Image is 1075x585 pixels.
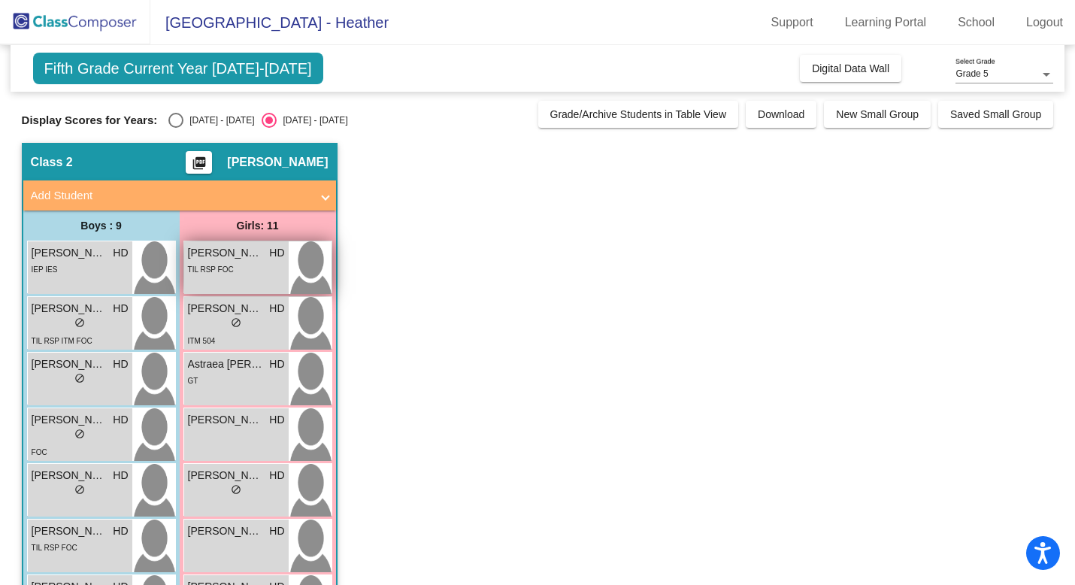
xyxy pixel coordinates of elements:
[74,373,85,383] span: do_not_disturb_alt
[113,412,128,428] span: HD
[113,356,128,372] span: HD
[231,317,241,328] span: do_not_disturb_alt
[946,11,1007,35] a: School
[113,301,128,317] span: HD
[812,62,889,74] span: Digital Data Wall
[269,468,284,483] span: HD
[32,544,77,552] span: TIL RSP FOC
[180,211,336,241] div: Girls: 11
[183,114,254,127] div: [DATE] - [DATE]
[32,468,107,483] span: [PERSON_NAME]
[746,101,816,128] button: Download
[190,156,208,177] mat-icon: picture_as_pdf
[269,356,284,372] span: HD
[31,187,310,205] mat-panel-title: Add Student
[800,55,901,82] button: Digital Data Wall
[74,484,85,495] span: do_not_disturb_alt
[74,317,85,328] span: do_not_disturb_alt
[113,245,128,261] span: HD
[231,484,241,495] span: do_not_disturb_alt
[950,108,1041,120] span: Saved Small Group
[269,523,284,539] span: HD
[186,151,212,174] button: Print Students Details
[32,245,107,261] span: [PERSON_NAME]
[23,211,180,241] div: Boys : 9
[32,301,107,317] span: [PERSON_NAME]
[188,337,216,345] span: ITM 504
[113,468,128,483] span: HD
[824,101,931,128] button: New Small Group
[188,377,198,385] span: GT
[31,155,73,170] span: Class 2
[269,245,284,261] span: HD
[188,356,263,372] span: Astraea [PERSON_NAME]
[23,180,336,211] mat-expansion-panel-header: Add Student
[32,412,107,428] span: [PERSON_NAME]
[188,412,263,428] span: [PERSON_NAME] ([PERSON_NAME]) [PERSON_NAME]
[188,245,263,261] span: [PERSON_NAME]
[1014,11,1075,35] a: Logout
[836,108,919,120] span: New Small Group
[188,301,263,317] span: [PERSON_NAME]
[32,356,107,372] span: [PERSON_NAME]
[759,11,825,35] a: Support
[538,101,739,128] button: Grade/Archive Students in Table View
[188,265,234,274] span: TIL RSP FOC
[269,301,284,317] span: HD
[550,108,727,120] span: Grade/Archive Students in Table View
[150,11,389,35] span: [GEOGRAPHIC_DATA] - Heather
[269,412,284,428] span: HD
[227,155,328,170] span: [PERSON_NAME]
[32,523,107,539] span: [PERSON_NAME] Head
[168,113,347,128] mat-radio-group: Select an option
[32,265,58,274] span: IEP IES
[74,429,85,439] span: do_not_disturb_alt
[32,448,47,456] span: FOC
[32,337,92,345] span: TIL RSP ITM FOC
[33,53,323,84] span: Fifth Grade Current Year [DATE]-[DATE]
[277,114,347,127] div: [DATE] - [DATE]
[188,468,263,483] span: [PERSON_NAME]
[113,523,128,539] span: HD
[938,101,1053,128] button: Saved Small Group
[955,68,988,79] span: Grade 5
[833,11,939,35] a: Learning Portal
[758,108,804,120] span: Download
[188,523,263,539] span: [PERSON_NAME]
[22,114,158,127] span: Display Scores for Years:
